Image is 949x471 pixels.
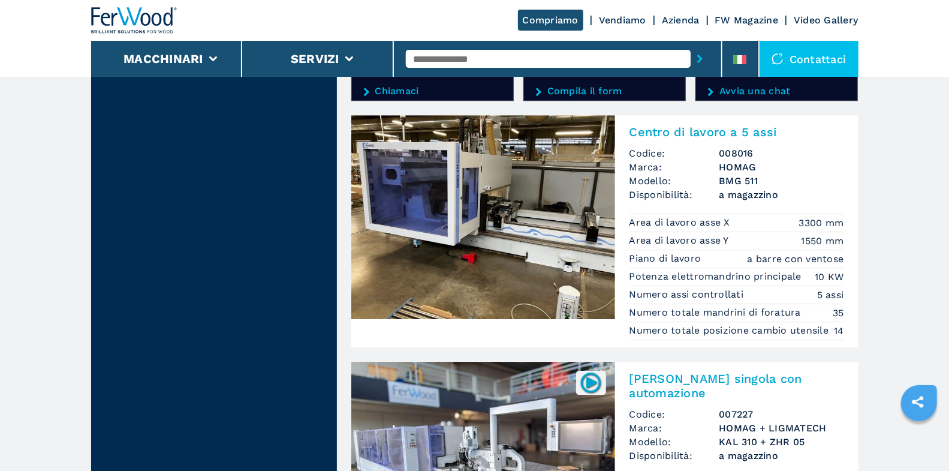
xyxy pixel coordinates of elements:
[629,234,733,247] p: Area di lavoro asse Y
[815,270,843,284] em: 10 KW
[629,407,719,421] span: Codice:
[662,14,700,26] a: Azienda
[802,234,844,248] em: 1550 mm
[629,421,719,435] span: Marca:
[91,7,177,34] img: Ferwood
[794,14,858,26] a: Video Gallery
[748,252,844,266] em: a barre con ventose
[772,53,784,65] img: Contattaci
[817,288,844,302] em: 5 assi
[123,52,203,66] button: Macchinari
[291,52,339,66] button: Servizi
[691,45,709,73] button: submit-button
[629,270,805,283] p: Potenza elettromandrino principale
[760,41,858,77] div: Contattaci
[629,146,719,160] span: Codice:
[629,174,719,188] span: Modello:
[799,216,844,230] em: 3300 mm
[629,324,832,337] p: Numero totale posizione cambio utensile
[629,288,747,301] p: Numero assi controllati
[629,125,844,139] h2: Centro di lavoro a 5 assi
[715,14,779,26] a: FW Magazine
[834,324,844,338] em: 14
[719,174,844,188] h3: BMG 511
[719,421,844,435] h3: HOMAG + LIGMATECH
[719,435,844,449] h3: KAL 310 + ZHR 05
[719,407,844,421] h3: 007227
[629,449,719,463] span: Disponibilità:
[903,387,933,417] a: sharethis
[719,160,844,174] h3: HOMAG
[708,86,845,97] a: Avvia una chat
[364,86,501,97] a: Chiamaci
[898,417,940,462] iframe: Chat
[351,115,858,347] a: Centro di lavoro a 5 assi HOMAG BMG 511Centro di lavoro a 5 assiCodice:008016Marca:HOMAGModello:B...
[629,188,719,202] span: Disponibilità:
[629,252,704,265] p: Piano di lavoro
[719,188,844,202] span: a magazzino
[629,435,719,449] span: Modello:
[629,306,805,319] p: Numero totale mandrini di foratura
[536,86,673,97] a: Compila il form
[629,160,719,174] span: Marca:
[579,371,602,394] img: 007227
[518,10,583,31] a: Compriamo
[351,115,615,319] img: Centro di lavoro a 5 assi HOMAG BMG 511
[719,449,844,463] span: a magazzino
[629,371,844,400] h2: [PERSON_NAME] singola con automazione
[599,14,646,26] a: Vendiamo
[629,216,734,229] p: Area di lavoro asse X
[719,146,844,160] h3: 008016
[833,306,844,320] em: 35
